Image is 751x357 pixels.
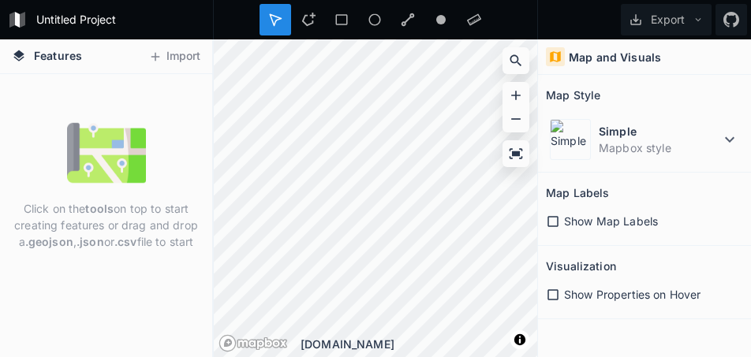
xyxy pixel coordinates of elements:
[67,113,146,192] img: empty
[550,119,591,160] img: Simple
[77,235,104,248] strong: .json
[301,336,537,352] div: [DOMAIN_NAME]
[515,331,525,348] span: Toggle attribution
[140,44,208,69] button: Import
[34,47,82,64] span: Features
[114,235,137,248] strong: .csv
[599,139,720,156] dd: Mapbox style
[546,180,609,205] h2: Map Labels
[546,254,616,278] h2: Visualization
[12,200,200,250] p: Click on the on top to start creating features or drag and drop a , or file to start
[564,213,658,229] span: Show Map Labels
[510,330,529,349] button: Toggle attribution
[621,4,712,35] button: Export
[85,202,114,215] strong: tools
[25,235,73,248] strong: .geojson
[599,123,720,139] dt: Simple
[219,334,288,352] a: Mapbox logo
[546,83,600,107] h2: Map Style
[564,286,701,303] span: Show Properties on Hover
[569,49,661,65] h4: Map and Visuals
